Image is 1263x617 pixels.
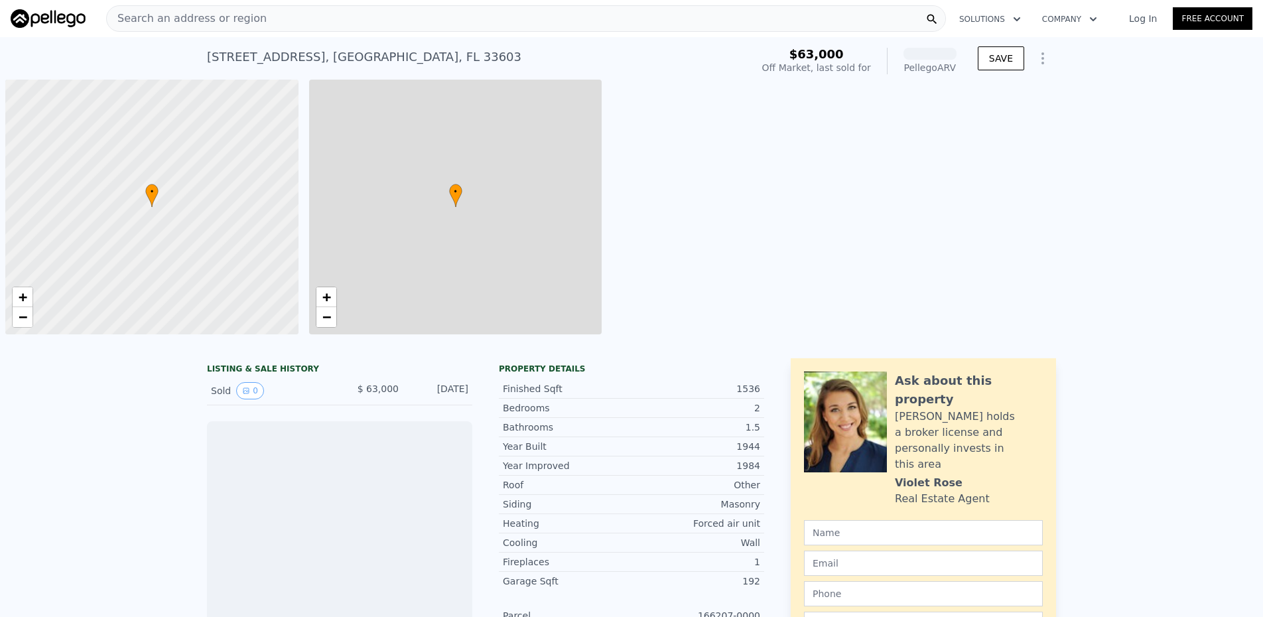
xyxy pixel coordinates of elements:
div: Other [631,478,760,492]
div: Year Improved [503,459,631,472]
div: 1 [631,555,760,569]
div: 1944 [631,440,760,453]
input: Email [804,551,1043,576]
div: Siding [503,498,631,511]
div: Bathrooms [503,421,631,434]
a: Log In [1113,12,1173,25]
div: 1984 [631,459,760,472]
div: 1536 [631,382,760,395]
button: Show Options [1030,45,1056,72]
div: Cooling [503,536,631,549]
div: Year Built [503,440,631,453]
div: [DATE] [409,382,468,399]
button: Solutions [949,7,1031,31]
div: LISTING & SALE HISTORY [207,364,472,377]
span: + [19,289,27,305]
div: Roof [503,478,631,492]
span: $ 63,000 [358,383,399,394]
span: • [449,186,462,198]
div: Real Estate Agent [895,491,990,507]
input: Name [804,520,1043,545]
div: 2 [631,401,760,415]
input: Phone [804,581,1043,606]
a: Zoom out [316,307,336,327]
button: View historical data [236,382,264,399]
div: Off Market, last sold for [762,61,871,74]
div: Garage Sqft [503,575,631,588]
div: 1.5 [631,421,760,434]
div: Wall [631,536,760,549]
img: Pellego [11,9,86,28]
div: 192 [631,575,760,588]
span: Search an address or region [107,11,267,27]
span: − [322,308,330,325]
button: Company [1031,7,1108,31]
button: SAVE [978,46,1024,70]
div: Forced air unit [631,517,760,530]
div: Finished Sqft [503,382,631,395]
span: • [145,186,159,198]
div: Sold [211,382,329,399]
div: Bedrooms [503,401,631,415]
a: Zoom in [316,287,336,307]
div: Violet Rose [895,475,963,491]
div: Fireplaces [503,555,631,569]
span: + [322,289,330,305]
div: • [145,184,159,207]
div: [STREET_ADDRESS] , [GEOGRAPHIC_DATA] , FL 33603 [207,48,521,66]
div: • [449,184,462,207]
a: Zoom in [13,287,33,307]
div: [PERSON_NAME] holds a broker license and personally invests in this area [895,409,1043,472]
div: Property details [499,364,764,374]
div: Heating [503,517,631,530]
div: Pellego ARV [903,61,957,74]
a: Zoom out [13,307,33,327]
div: Ask about this property [895,372,1043,409]
span: $63,000 [789,47,844,61]
span: − [19,308,27,325]
div: Masonry [631,498,760,511]
a: Free Account [1173,7,1252,30]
